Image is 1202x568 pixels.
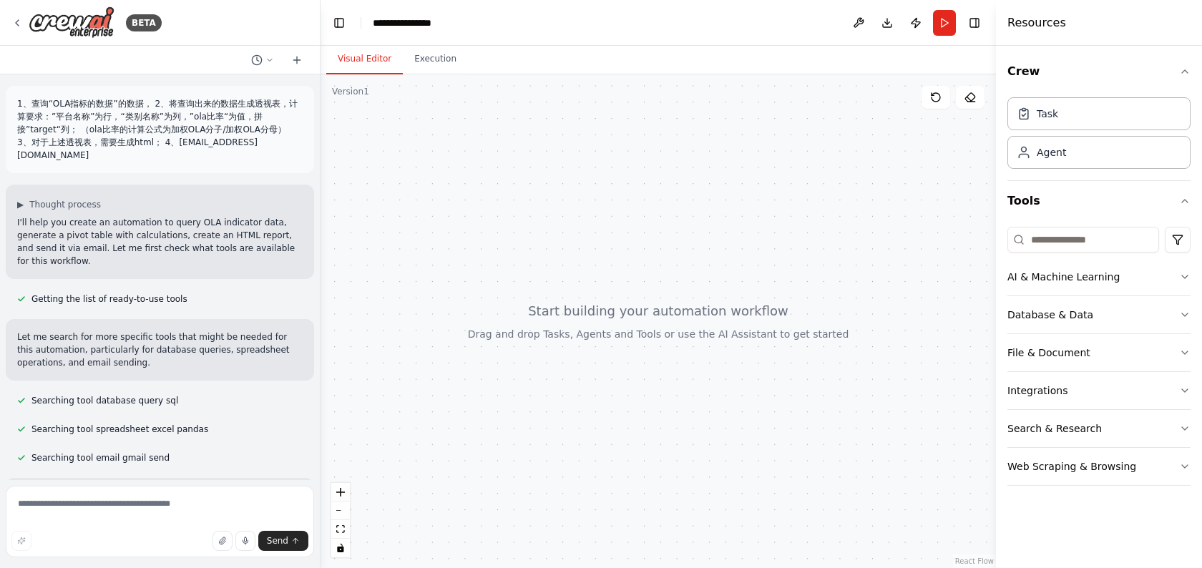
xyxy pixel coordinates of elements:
[1037,145,1066,160] div: Agent
[29,6,114,39] img: Logo
[1007,421,1102,436] div: Search & Research
[31,293,187,305] span: Getting the list of ready-to-use tools
[1007,270,1120,284] div: AI & Machine Learning
[17,199,101,210] button: ▶Thought process
[1007,383,1067,398] div: Integrations
[245,52,280,69] button: Switch to previous chat
[331,539,350,557] button: toggle interactivity
[285,52,308,69] button: Start a new chat
[1007,448,1191,485] button: Web Scraping & Browsing
[373,16,431,30] nav: breadcrumb
[1007,334,1191,371] button: File & Document
[1007,258,1191,295] button: AI & Machine Learning
[11,531,31,551] button: Improve this prompt
[267,535,288,547] span: Send
[1037,107,1058,121] div: Task
[964,13,984,33] button: Hide right sidebar
[1007,14,1066,31] h4: Resources
[403,44,468,74] button: Execution
[31,395,178,406] span: Searching tool database query sql
[29,199,101,210] span: Thought process
[17,199,24,210] span: ▶
[331,483,350,501] button: zoom in
[17,97,303,162] p: 1、查询“OLA指标的数据”的数据， 2、将查询出来的数据生成透视表，计算要求：”平台名称”为行，“类别名称”为列，”ola比率“为值，拼接”target“列； （ola比率的计算公式为加权OL...
[331,483,350,557] div: React Flow controls
[126,14,162,31] div: BETA
[1007,372,1191,409] button: Integrations
[331,520,350,539] button: fit view
[1007,52,1191,92] button: Crew
[17,330,303,369] p: Let me search for more specific tools that might be needed for this automation, particularly for ...
[1007,181,1191,221] button: Tools
[332,86,369,97] div: Version 1
[258,531,308,551] button: Send
[17,216,303,268] p: I'll help you create an automation to query OLA indicator data, generate a pivot table with calcu...
[235,531,255,551] button: Click to speak your automation idea
[1007,346,1090,360] div: File & Document
[212,531,233,551] button: Upload files
[31,423,208,435] span: Searching tool spreadsheet excel pandas
[1007,92,1191,180] div: Crew
[329,13,349,33] button: Hide left sidebar
[1007,459,1136,474] div: Web Scraping & Browsing
[1007,308,1093,322] div: Database & Data
[326,44,403,74] button: Visual Editor
[31,452,170,464] span: Searching tool email gmail send
[1007,296,1191,333] button: Database & Data
[955,557,994,565] a: React Flow attribution
[331,501,350,520] button: zoom out
[1007,221,1191,497] div: Tools
[1007,410,1191,447] button: Search & Research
